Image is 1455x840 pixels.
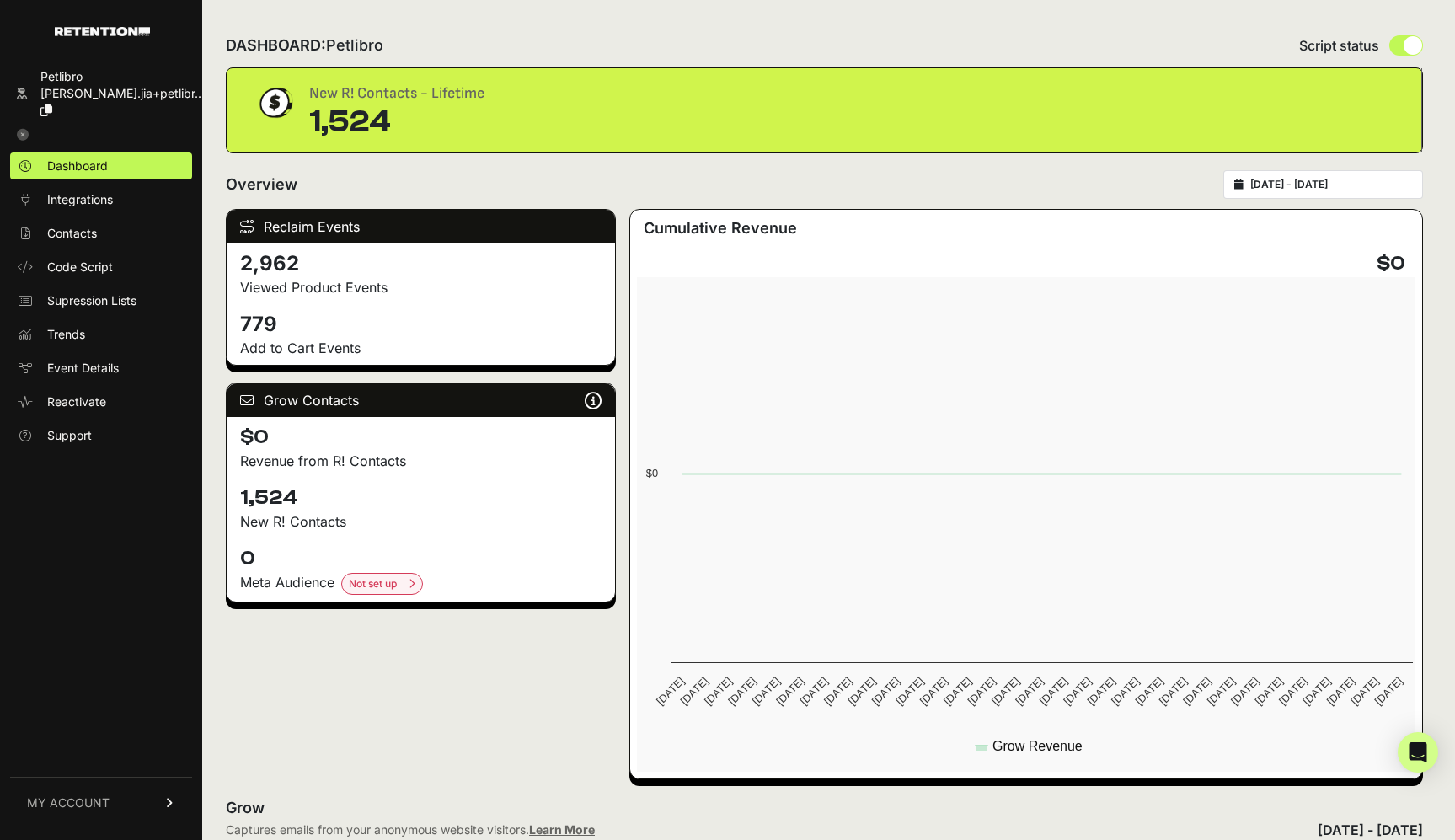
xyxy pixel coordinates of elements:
[240,572,602,595] div: Meta Audience
[47,393,106,410] span: Reactivate
[40,68,205,85] div: Petlibro
[47,292,136,309] span: Supression Lists
[309,82,484,105] div: New R! Contacts - Lifetime
[10,220,192,247] a: Contacts
[47,158,108,174] span: Dashboard
[10,422,192,449] a: Support
[40,86,205,100] span: [PERSON_NAME].jia+petlibr...
[227,210,615,243] div: Reclaim Events
[702,675,735,708] text: [DATE]
[992,739,1083,753] text: Grow Revenue
[654,675,687,708] text: [DATE]
[1377,250,1405,277] h4: $0
[845,675,878,708] text: [DATE]
[989,675,1022,708] text: [DATE]
[227,383,615,417] div: Grow Contacts
[1013,675,1046,708] text: [DATE]
[10,287,192,314] a: Supression Lists
[1085,675,1118,708] text: [DATE]
[1398,732,1438,773] div: Open Intercom Messenger
[773,675,806,708] text: [DATE]
[1180,675,1213,708] text: [DATE]
[1348,675,1381,708] text: [DATE]
[240,338,602,358] p: Add to Cart Events
[226,173,297,196] h2: Overview
[1324,675,1357,708] text: [DATE]
[1157,675,1190,708] text: [DATE]
[725,675,758,708] text: [DATE]
[240,250,602,277] h4: 2,962
[677,675,710,708] text: [DATE]
[309,105,484,139] div: 1,524
[10,63,192,124] a: Petlibro [PERSON_NAME].jia+petlibr...
[10,321,192,348] a: Trends
[1061,675,1094,708] text: [DATE]
[1228,675,1261,708] text: [DATE]
[226,34,383,57] h2: DASHBOARD:
[798,675,831,708] text: [DATE]
[10,388,192,415] a: Reactivate
[47,225,97,242] span: Contacts
[226,821,595,838] div: Captures emails from your anonymous website visitors.
[966,675,998,708] text: [DATE]
[10,355,192,382] a: Event Details
[240,484,602,511] h4: 1,524
[1253,675,1286,708] text: [DATE]
[47,427,92,444] span: Support
[1300,675,1333,708] text: [DATE]
[10,152,192,179] a: Dashboard
[917,675,950,708] text: [DATE]
[821,675,854,708] text: [DATE]
[10,254,192,281] a: Code Script
[1037,675,1070,708] text: [DATE]
[1205,675,1238,708] text: [DATE]
[10,777,192,828] a: MY ACCOUNT
[750,675,783,708] text: [DATE]
[10,186,192,213] a: Integrations
[240,545,602,572] h4: 0
[1372,675,1405,708] text: [DATE]
[254,82,296,124] img: dollar-coin-05c43ed7efb7bc0c12610022525b4bbbb207c7efeef5aecc26f025e68dcafac9.png
[1318,820,1423,840] div: [DATE] - [DATE]
[240,311,602,338] h4: 779
[644,217,797,240] h3: Cumulative Revenue
[646,467,658,479] text: $0
[47,191,113,208] span: Integrations
[869,675,902,708] text: [DATE]
[240,277,602,297] p: Viewed Product Events
[240,511,602,532] p: New R! Contacts
[47,326,85,343] span: Trends
[55,27,150,36] img: Retention.com
[326,36,383,54] span: Petlibro
[941,675,974,708] text: [DATE]
[240,424,602,451] h4: $0
[1227,19,1436,60] div: You are now impersonating Petlibro.
[47,360,119,377] span: Event Details
[893,675,926,708] text: [DATE]
[27,795,110,811] span: MY ACCOUNT
[1109,675,1142,708] text: [DATE]
[226,796,1423,820] h2: Grow
[529,822,595,837] a: Learn More
[1276,675,1309,708] text: [DATE]
[240,451,602,471] p: Revenue from R! Contacts
[47,259,113,276] span: Code Script
[1132,675,1165,708] text: [DATE]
